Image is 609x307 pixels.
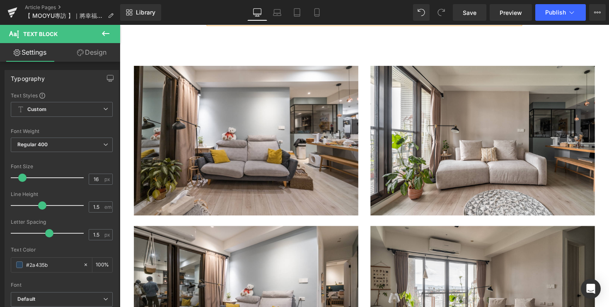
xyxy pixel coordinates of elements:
a: Desktop [247,4,267,21]
div: % [92,258,112,272]
span: em [104,204,111,210]
b: Regular 400 [17,141,48,147]
span: px [104,232,111,237]
a: New Library [120,4,161,21]
span: px [104,176,111,182]
button: Redo [433,4,450,21]
a: Laptop [267,4,287,21]
a: Article Pages [25,4,120,11]
div: Text Color [11,247,113,253]
div: Line Height [11,191,113,197]
button: Undo [413,4,430,21]
a: Design [62,43,122,62]
b: Custom [27,106,46,113]
div: Letter Spacing [11,219,113,225]
span: Publish [545,9,566,16]
span: Library [136,9,155,16]
a: Mobile [307,4,327,21]
div: Text Styles [11,92,113,99]
span: Preview [500,8,522,17]
div: Font Size [11,164,113,169]
button: Publish [535,4,586,21]
span: Save [463,8,476,17]
i: Default [17,296,35,303]
span: Text Block [23,31,58,37]
div: Open Intercom Messenger [581,279,601,299]
div: Font [11,282,113,288]
button: More [589,4,606,21]
div: Typography [11,70,45,82]
div: Font Weight [11,128,113,134]
input: Color [26,260,79,269]
a: Preview [490,4,532,21]
span: 【 MOOYU專訪 】｜將幸福具象化，滿溢愛與期盼的理想居家空間，[PERSON_NAME]的家居哲學 [25,12,104,19]
a: Tablet [287,4,307,21]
